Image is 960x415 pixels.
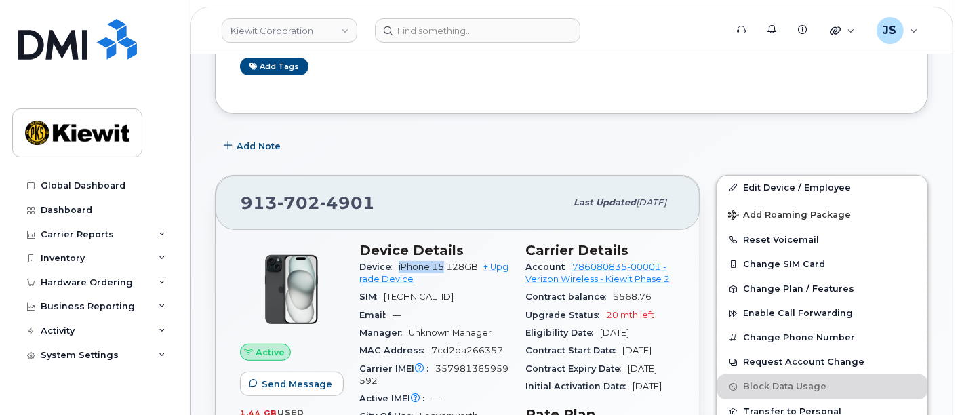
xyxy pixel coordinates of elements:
[393,310,401,320] span: —
[320,193,375,213] span: 4901
[901,356,950,405] iframe: Messenger Launcher
[359,345,431,355] span: MAC Address
[743,284,854,294] span: Change Plan / Features
[717,374,927,399] button: Block Data Usage
[525,381,633,391] span: Initial Activation Date
[622,345,652,355] span: [DATE]
[717,350,927,374] button: Request Account Change
[883,22,897,39] span: JS
[525,242,675,258] h3: Carrier Details
[525,363,628,374] span: Contract Expiry Date
[717,200,927,228] button: Add Roaming Package
[359,292,384,302] span: SIM
[277,193,320,213] span: 702
[399,262,478,272] span: iPhone 15 128GB
[375,18,580,43] input: Find something...
[525,310,606,320] span: Upgrade Status
[728,210,851,222] span: Add Roaming Package
[525,328,600,338] span: Eligibility Date
[525,262,670,284] a: 786080835-00001 - Verizon Wireless - Kiewit Phase 2
[262,378,332,391] span: Send Message
[717,277,927,301] button: Change Plan / Features
[525,345,622,355] span: Contract Start Date
[359,363,508,386] span: 357981365959592
[600,328,629,338] span: [DATE]
[717,301,927,325] button: Enable Call Forwarding
[525,292,613,302] span: Contract balance
[606,310,654,320] span: 20 mth left
[431,393,440,403] span: —
[574,197,636,207] span: Last updated
[820,17,864,44] div: Quicklinks
[240,372,344,396] button: Send Message
[237,140,281,153] span: Add Note
[431,345,503,355] span: 7cd2da266357
[359,310,393,320] span: Email
[359,393,431,403] span: Active IMEI
[215,134,292,159] button: Add Note
[633,381,662,391] span: [DATE]
[613,292,652,302] span: $568.76
[717,176,927,200] a: Edit Device / Employee
[867,17,927,44] div: Jenna Savard
[384,292,454,302] span: [TECHNICAL_ID]
[251,249,332,330] img: iPhone_15_Black.png
[525,262,572,272] span: Account
[628,363,657,374] span: [DATE]
[409,328,492,338] span: Unknown Manager
[241,193,375,213] span: 913
[222,18,357,43] a: Kiewit Corporation
[717,228,927,252] button: Reset Voicemail
[359,262,399,272] span: Device
[359,328,409,338] span: Manager
[717,252,927,277] button: Change SIM Card
[717,325,927,350] button: Change Phone Number
[359,242,509,258] h3: Device Details
[743,309,853,319] span: Enable Call Forwarding
[359,363,435,374] span: Carrier IMEI
[240,58,308,75] a: Add tags
[636,197,666,207] span: [DATE]
[256,346,285,359] span: Active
